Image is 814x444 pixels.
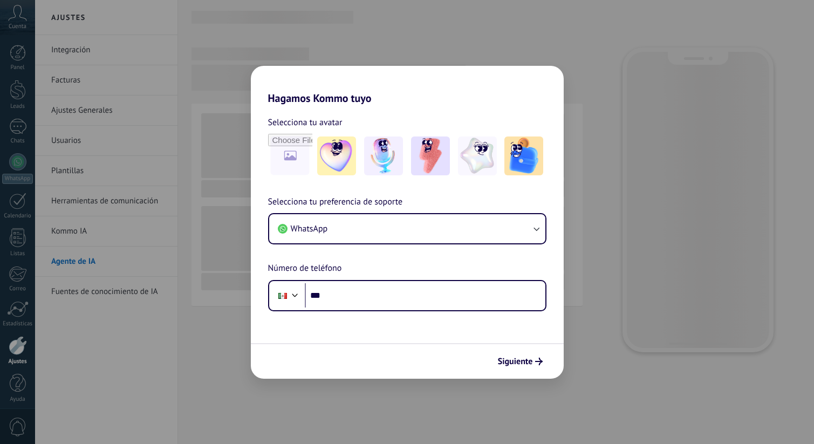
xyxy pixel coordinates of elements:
button: WhatsApp [269,214,545,243]
img: -2.jpeg [364,136,403,175]
img: -3.jpeg [411,136,450,175]
span: Selecciona tu avatar [268,115,343,129]
span: Selecciona tu preferencia de soporte [268,195,403,209]
span: Siguiente [498,358,533,365]
span: WhatsApp [291,223,328,234]
img: -4.jpeg [458,136,497,175]
span: Número de teléfono [268,262,342,276]
img: -1.jpeg [317,136,356,175]
div: Mexico: + 52 [272,284,293,307]
button: Siguiente [493,352,548,371]
img: -5.jpeg [504,136,543,175]
h2: Hagamos Kommo tuyo [251,66,564,105]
